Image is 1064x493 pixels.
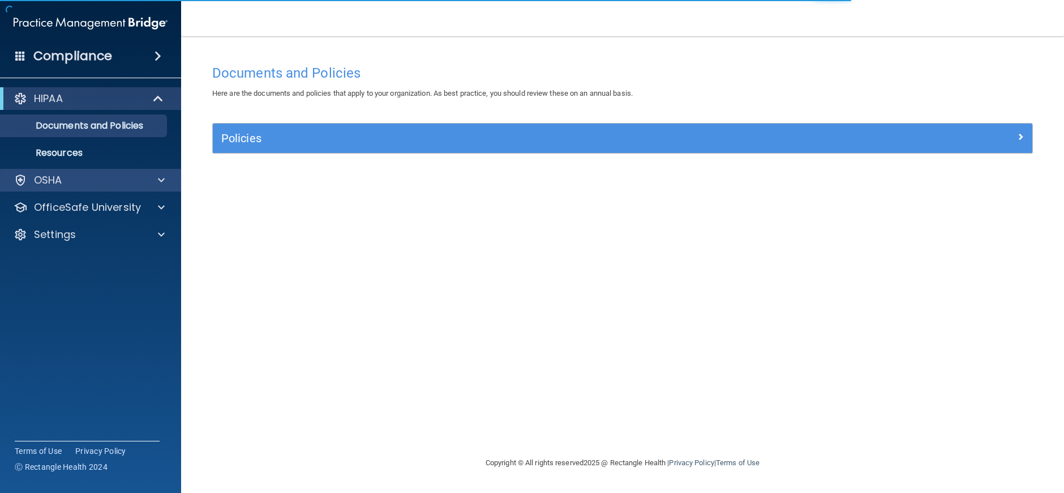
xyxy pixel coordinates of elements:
span: Here are the documents and policies that apply to your organization. As best practice, you should... [212,89,633,97]
h5: Policies [221,132,819,144]
a: HIPAA [14,92,164,105]
p: Documents and Policies [7,120,162,131]
p: OSHA [34,173,62,187]
p: Settings [34,228,76,241]
a: Terms of Use [15,445,62,457]
p: Resources [7,147,162,159]
a: OfficeSafe University [14,201,165,214]
a: Privacy Policy [75,445,126,457]
a: Settings [14,228,165,241]
h4: Compliance [33,48,112,64]
iframe: Drift Widget Chat Controller [868,413,1050,458]
p: HIPAA [34,92,63,105]
div: Copyright © All rights reserved 2025 @ Rectangle Health | | [416,445,829,481]
a: Terms of Use [716,458,760,467]
span: Ⓒ Rectangle Health 2024 [15,461,108,473]
img: PMB logo [14,12,168,35]
h4: Documents and Policies [212,66,1033,80]
a: Privacy Policy [669,458,714,467]
a: OSHA [14,173,165,187]
p: OfficeSafe University [34,201,141,214]
a: Policies [221,129,1024,147]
